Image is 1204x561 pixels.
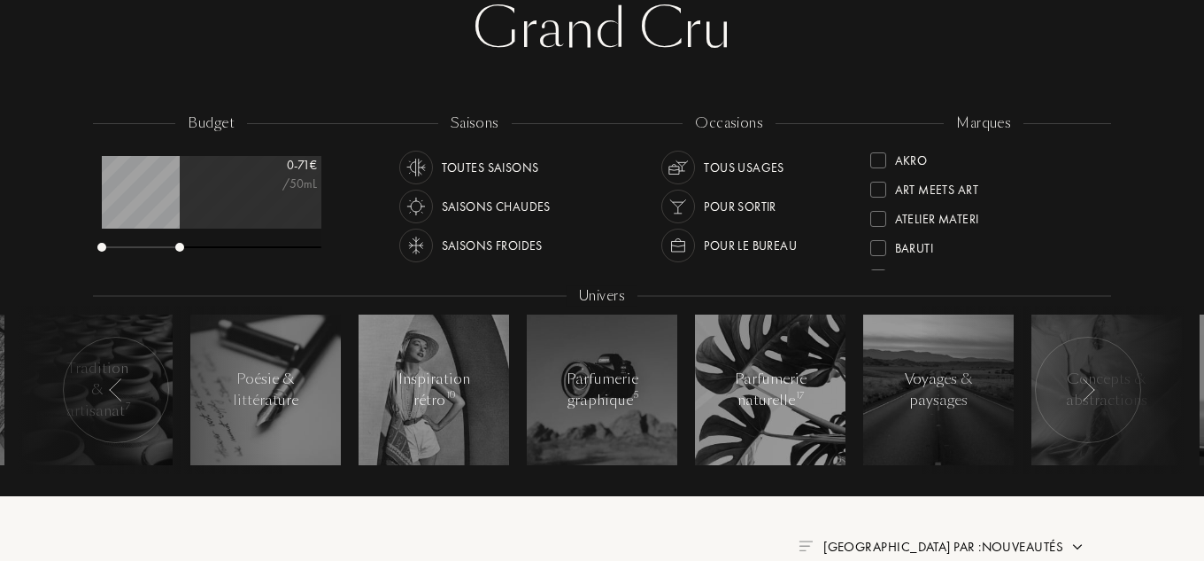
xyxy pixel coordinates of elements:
div: Saisons froides [442,229,543,262]
span: 10 [446,389,455,401]
div: Parfumerie graphique [565,369,640,411]
div: Univers [567,286,637,307]
img: usage_season_hot_white.svg [404,194,428,219]
img: filter_by.png [799,541,813,551]
img: usage_occasion_all_white.svg [666,155,691,180]
div: Tous usages [704,151,784,184]
div: Binet-Papillon [895,262,983,286]
img: arrow.png [1070,540,1084,554]
span: [GEOGRAPHIC_DATA] par : Nouveautés [823,538,1063,556]
img: usage_occasion_party_white.svg [666,194,691,219]
div: saisons [438,113,512,134]
div: Saisons chaudes [442,190,551,223]
div: 0 - 71 € [228,156,317,175]
img: usage_season_cold_white.svg [404,233,428,258]
div: Art Meets Art [895,175,978,199]
div: occasions [683,113,776,134]
div: marques [944,113,1023,134]
img: arr_left.svg [1081,378,1095,401]
img: usage_occasion_work_white.svg [666,233,691,258]
div: budget [175,113,247,134]
div: Voyages & paysages [901,369,976,411]
div: Toutes saisons [442,151,539,184]
div: Akro [895,145,928,169]
div: /50mL [228,175,317,193]
div: Pour le bureau [704,229,797,262]
img: arr_left.svg [109,378,123,401]
span: 17 [796,389,804,401]
div: Atelier Materi [895,204,979,228]
div: Baruti [895,233,934,257]
div: Parfumerie naturelle [733,369,808,411]
div: Inspiration rétro [397,369,472,411]
img: usage_season_average_white.svg [404,155,428,180]
span: 5 [634,389,638,401]
div: Pour sortir [704,190,776,223]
